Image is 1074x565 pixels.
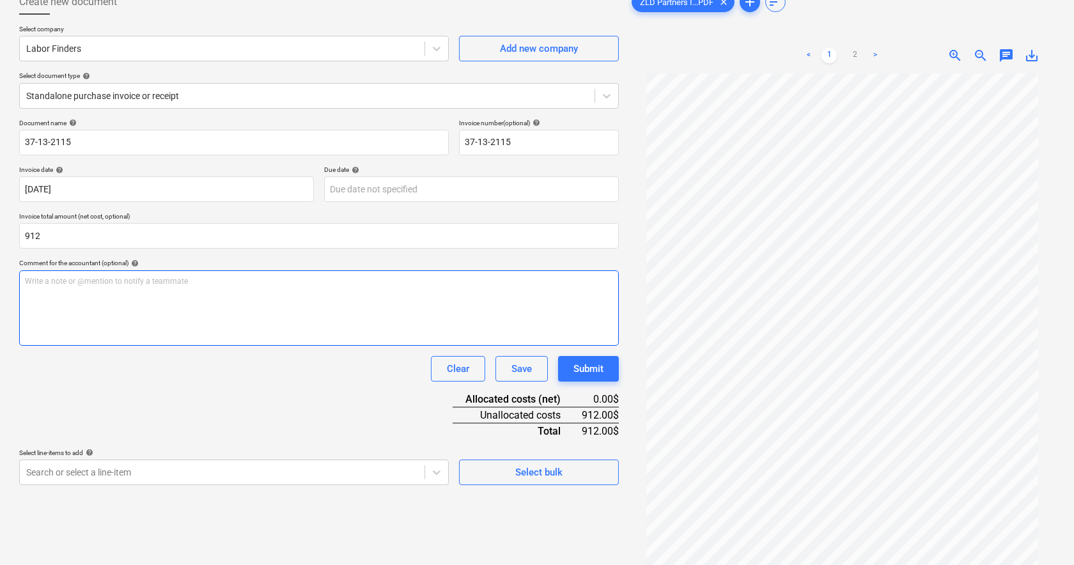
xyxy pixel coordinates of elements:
[573,360,603,377] div: Submit
[500,40,578,57] div: Add new company
[530,119,540,127] span: help
[19,166,314,174] div: Invoice date
[349,166,359,174] span: help
[1024,48,1039,63] span: save_alt
[459,36,619,61] button: Add new company
[80,72,90,80] span: help
[447,360,469,377] div: Clear
[19,119,449,127] div: Document name
[459,460,619,485] button: Select bulk
[431,356,485,382] button: Clear
[581,392,619,407] div: 0.00$
[324,166,619,174] div: Due date
[821,48,837,63] a: Page 1 is your current page
[868,48,883,63] a: Next page
[581,407,619,423] div: 912.00$
[459,119,619,127] div: Invoice number (optional)
[453,423,581,438] div: Total
[324,176,619,202] input: Due date not specified
[453,407,581,423] div: Unallocated costs
[19,212,619,223] p: Invoice total amount (net cost, optional)
[459,130,619,155] input: Invoice number
[581,423,619,438] div: 912.00$
[19,259,619,267] div: Comment for the accountant (optional)
[999,48,1014,63] span: chat
[66,119,77,127] span: help
[19,25,449,36] p: Select company
[947,48,963,63] span: zoom_in
[19,130,449,155] input: Document name
[19,176,314,202] input: Invoice date not specified
[453,392,581,407] div: Allocated costs (net)
[511,360,532,377] div: Save
[83,449,93,456] span: help
[53,166,63,174] span: help
[19,223,619,249] input: Invoice total amount (net cost, optional)
[515,464,563,481] div: Select bulk
[801,48,816,63] a: Previous page
[973,48,988,63] span: zoom_out
[128,259,139,267] span: help
[19,449,449,457] div: Select line-items to add
[19,72,619,80] div: Select document type
[558,356,619,382] button: Submit
[1010,504,1074,565] iframe: Chat Widget
[495,356,548,382] button: Save
[847,48,862,63] a: Page 2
